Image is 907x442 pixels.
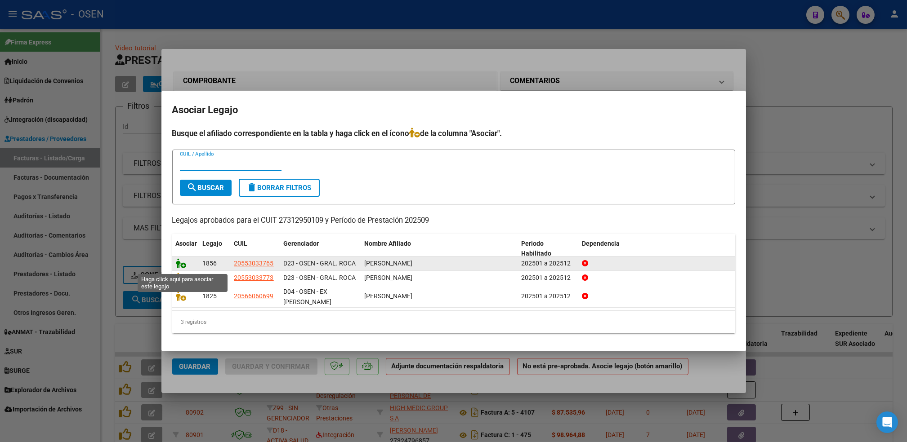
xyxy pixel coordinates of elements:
datatable-header-cell: Periodo Habilitado [518,234,578,264]
p: Legajos aprobados para el CUIT 27312950109 y Período de Prestación 202509 [172,215,735,226]
span: CUIL [234,240,248,247]
span: Periodo Habilitado [521,240,551,257]
h4: Busque el afiliado correspondiente en la tabla y haga click en el ícono de la columna "Asociar". [172,128,735,139]
div: 3 registros [172,311,735,333]
span: 1825 [203,292,217,300]
button: Borrar Filtros [239,179,320,197]
span: Dependencia [582,240,620,247]
datatable-header-cell: Gerenciador [280,234,361,264]
span: COLIÑANCO ARON EUGENIO [365,274,413,281]
span: 1857 [203,274,217,281]
span: Gerenciador [284,240,319,247]
span: Borrar Filtros [247,184,312,192]
div: Open Intercom Messenger [876,411,898,433]
span: 20553033773 [234,274,274,281]
span: D23 - OSEN - GRAL. ROCA [284,260,356,267]
span: 1856 [203,260,217,267]
button: Buscar [180,180,232,196]
span: Nombre Afiliado [365,240,411,247]
datatable-header-cell: Asociar [172,234,199,264]
datatable-header-cell: Legajo [199,234,231,264]
span: Legajo [203,240,223,247]
h2: Asociar Legajo [172,102,735,119]
span: 20566060699 [234,292,274,300]
mat-icon: delete [247,182,258,193]
div: 202501 a 202512 [521,291,575,301]
datatable-header-cell: Dependencia [578,234,735,264]
datatable-header-cell: CUIL [231,234,280,264]
span: COLIÑANCO MATEO EUGENIO [365,260,413,267]
span: D23 - OSEN - GRAL. ROCA [284,274,356,281]
mat-icon: search [187,182,198,193]
span: 20553033765 [234,260,274,267]
span: D04 - OSEN - EX [PERSON_NAME] [284,288,332,305]
span: MONTES VICTOR AUCAN [365,292,413,300]
datatable-header-cell: Nombre Afiliado [361,234,518,264]
div: 202501 a 202512 [521,258,575,269]
span: Buscar [187,184,224,192]
div: 202501 a 202512 [521,273,575,283]
span: Asociar [176,240,197,247]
